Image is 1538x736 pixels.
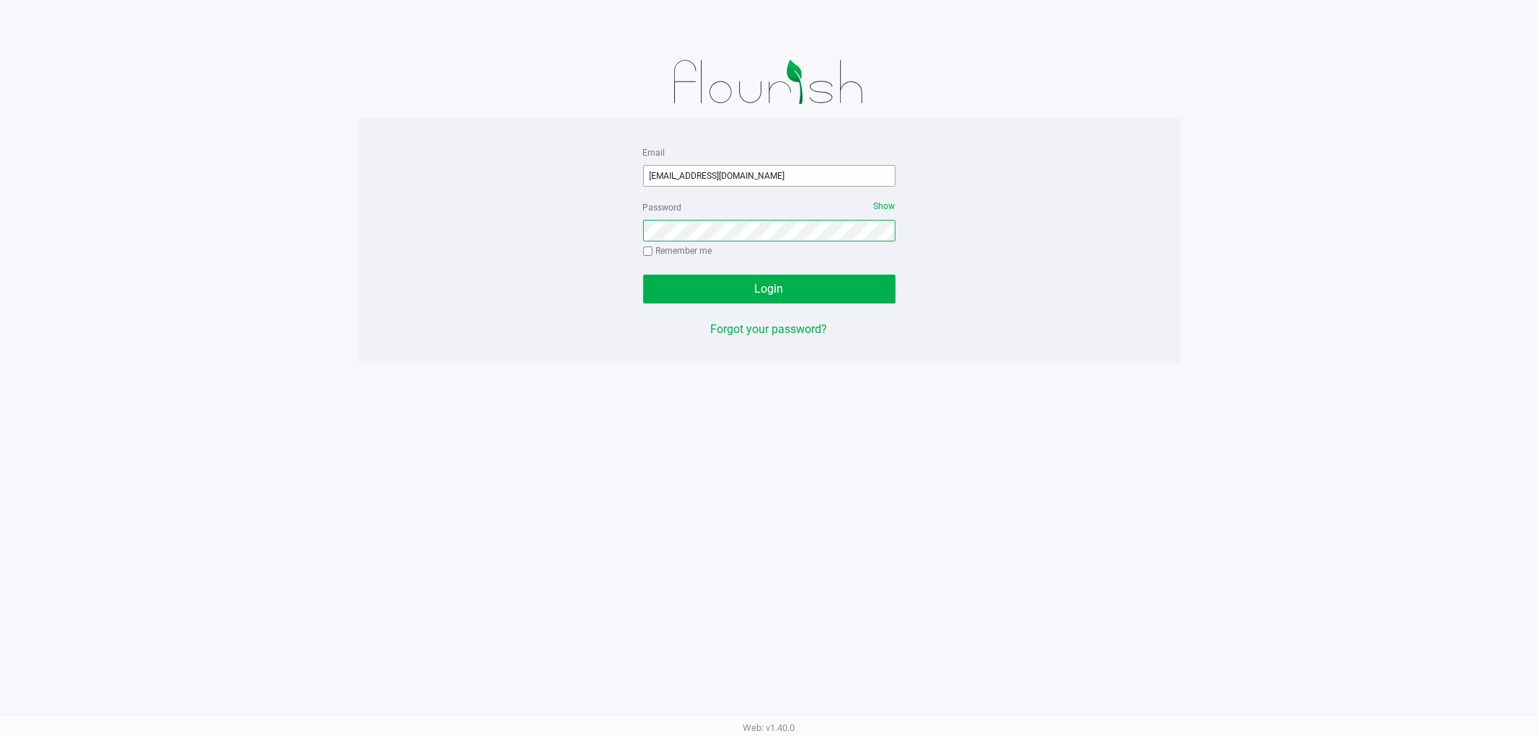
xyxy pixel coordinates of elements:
[643,146,666,159] label: Email
[643,244,712,257] label: Remember me
[643,247,653,257] input: Remember me
[643,275,896,303] button: Login
[711,321,828,338] button: Forgot your password?
[643,201,682,214] label: Password
[755,282,784,296] span: Login
[743,722,795,733] span: Web: v1.40.0
[874,201,896,211] span: Show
